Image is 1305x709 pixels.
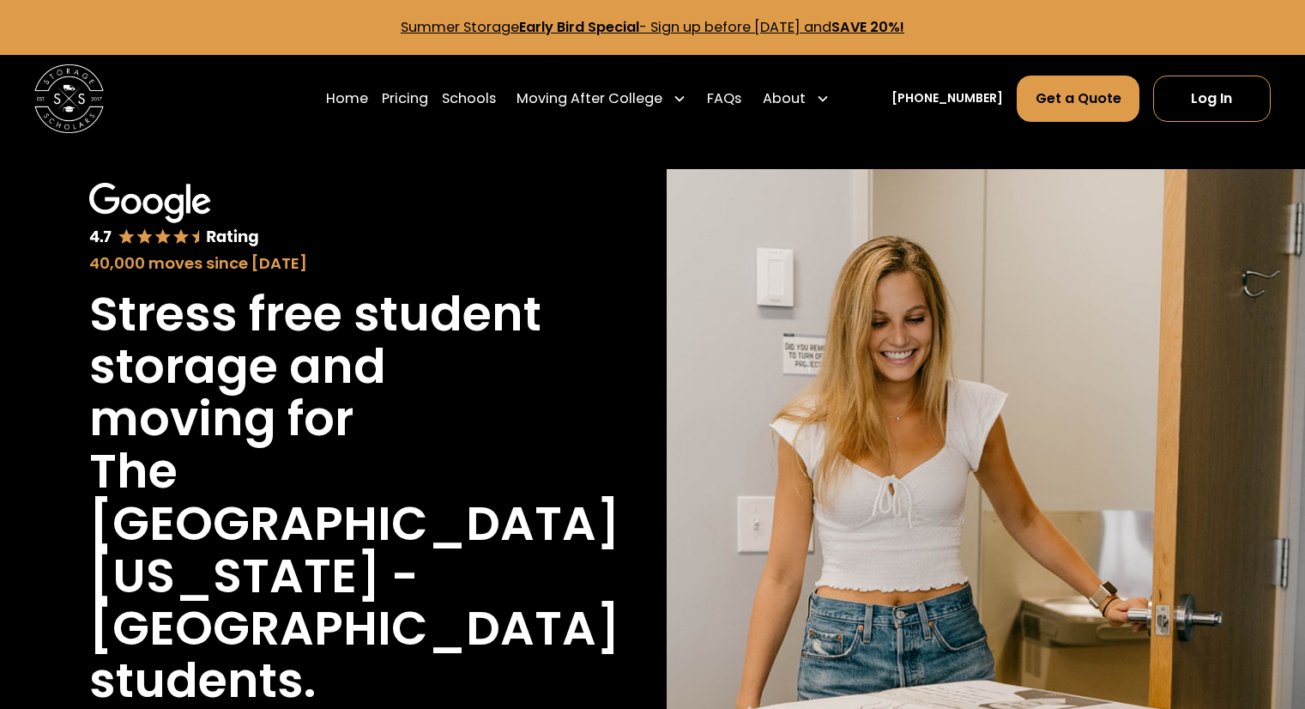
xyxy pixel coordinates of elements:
a: Pricing [382,75,428,123]
h1: The [GEOGRAPHIC_DATA][US_STATE] - [GEOGRAPHIC_DATA] [89,445,619,655]
strong: SAVE 20%! [831,17,904,37]
img: Google 4.7 star rating [89,183,258,248]
a: Get a Quote [1017,76,1139,122]
div: About [763,88,806,109]
div: Moving After College [517,88,662,109]
a: Summer StorageEarly Bird Special- Sign up before [DATE] andSAVE 20%! [401,17,904,37]
div: 40,000 moves since [DATE] [89,251,549,275]
a: FAQs [707,75,741,123]
strong: Early Bird Special [519,17,639,37]
img: Storage Scholars main logo [34,64,104,134]
h1: Stress free student storage and moving for [89,288,549,445]
h1: students. [89,655,316,707]
a: Home [326,75,368,123]
a: Log In [1153,76,1271,122]
a: Schools [442,75,496,123]
a: [PHONE_NUMBER] [891,89,1003,107]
